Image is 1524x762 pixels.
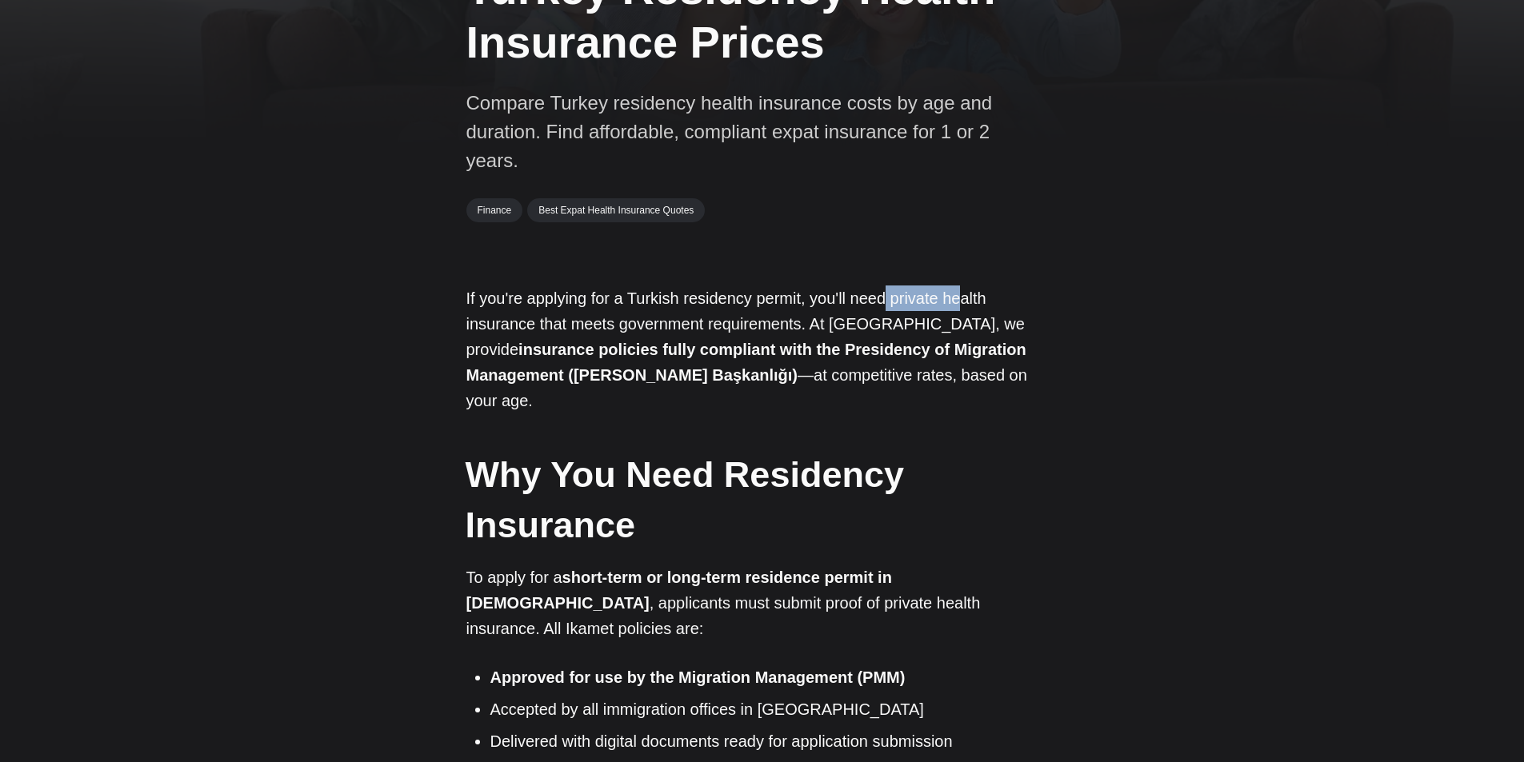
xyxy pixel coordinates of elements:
[490,668,906,686] strong: Approved for use by the Migration Management (PMM)
[466,198,523,222] a: Finance
[490,697,1058,721] li: Accepted by all immigration offices in [GEOGRAPHIC_DATA]
[490,729,1058,753] li: Delivered with digital documents ready for application submission
[466,285,1058,413] p: If you're applying for a Turkish residency permit, you'll need private health insurance that meet...
[466,569,892,612] strong: short-term or long-term residence permit in [DEMOGRAPHIC_DATA]
[466,89,1026,175] p: Compare Turkey residency health insurance costs by age and duration. Find affordable, compliant e...
[466,454,904,545] strong: Why You Need Residency Insurance
[466,341,1026,384] strong: insurance policies fully compliant with the Presidency of Migration Management ([PERSON_NAME] Baş...
[466,565,1058,641] p: To apply for a , applicants must submit proof of private health insurance. All Ikamet policies are:
[527,198,705,222] a: Best Expat Health Insurance Quotes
